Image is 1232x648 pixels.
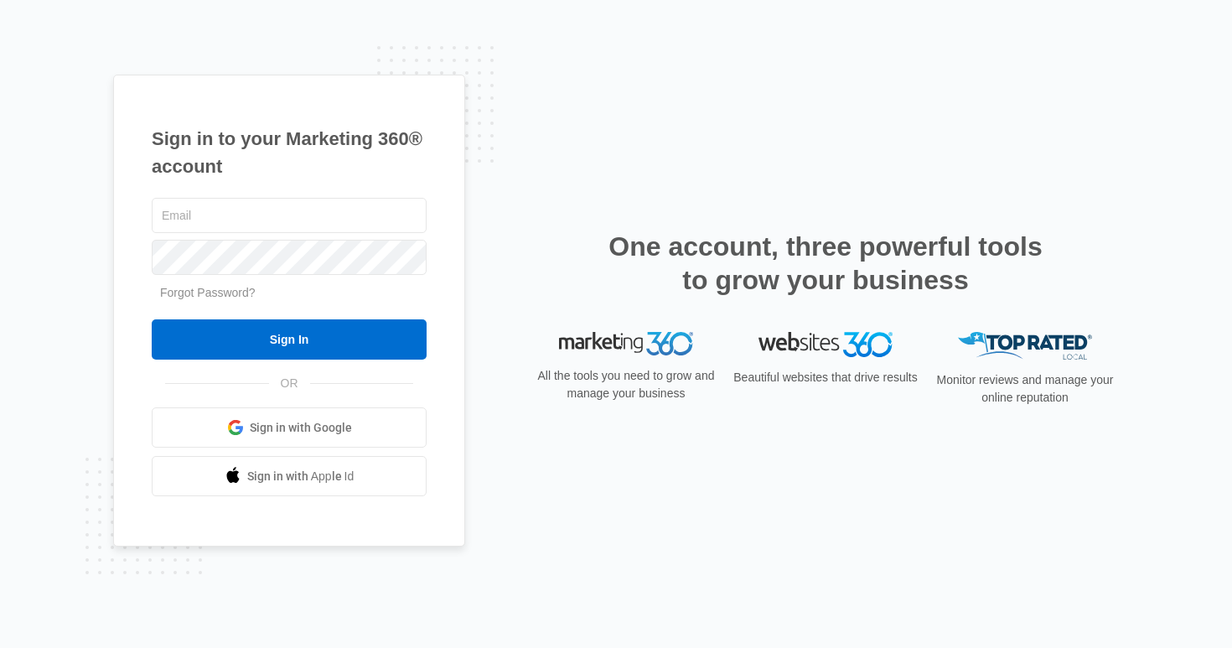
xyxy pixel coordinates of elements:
[958,332,1092,360] img: Top Rated Local
[603,230,1048,297] h2: One account, three powerful tools to grow your business
[269,375,310,392] span: OR
[152,319,427,360] input: Sign In
[160,286,256,299] a: Forgot Password?
[152,198,427,233] input: Email
[152,407,427,448] a: Sign in with Google
[758,332,893,356] img: Websites 360
[247,468,355,485] span: Sign in with Apple Id
[532,367,720,402] p: All the tools you need to grow and manage your business
[250,419,352,437] span: Sign in with Google
[152,456,427,496] a: Sign in with Apple Id
[152,125,427,180] h1: Sign in to your Marketing 360® account
[732,369,919,386] p: Beautiful websites that drive results
[931,371,1119,407] p: Monitor reviews and manage your online reputation
[559,332,693,355] img: Marketing 360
